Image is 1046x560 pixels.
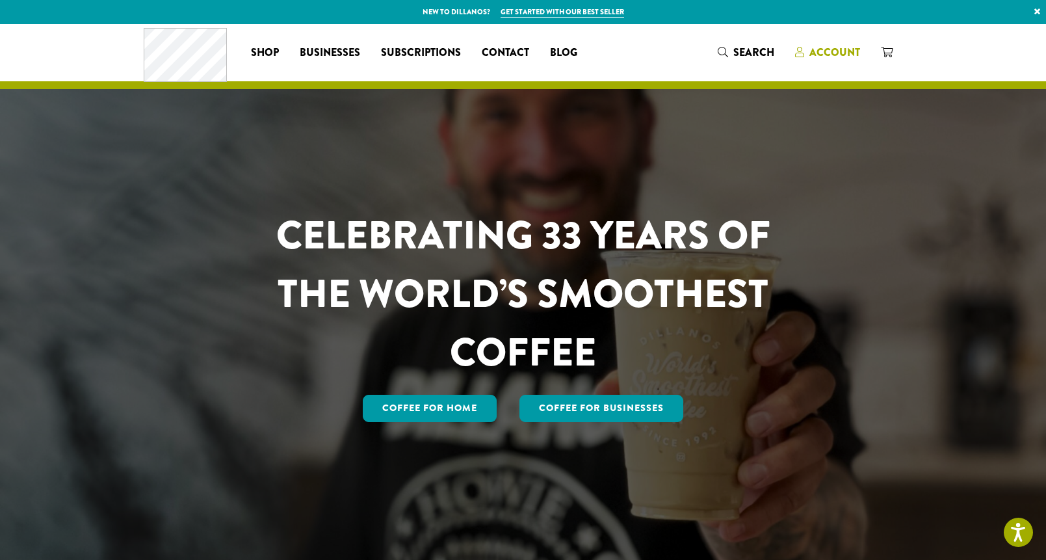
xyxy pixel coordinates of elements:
a: Shop [241,42,289,63]
a: Search [707,42,785,63]
span: Contact [482,45,529,61]
a: Get started with our best seller [501,7,624,18]
a: Coffee for Home [363,395,497,422]
span: Subscriptions [381,45,461,61]
span: Businesses [300,45,360,61]
h1: CELEBRATING 33 YEARS OF THE WORLD’S SMOOTHEST COFFEE [238,206,809,382]
span: Search [733,45,774,60]
span: Blog [550,45,577,61]
span: Shop [251,45,279,61]
span: Account [809,45,860,60]
a: Coffee For Businesses [519,395,683,422]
